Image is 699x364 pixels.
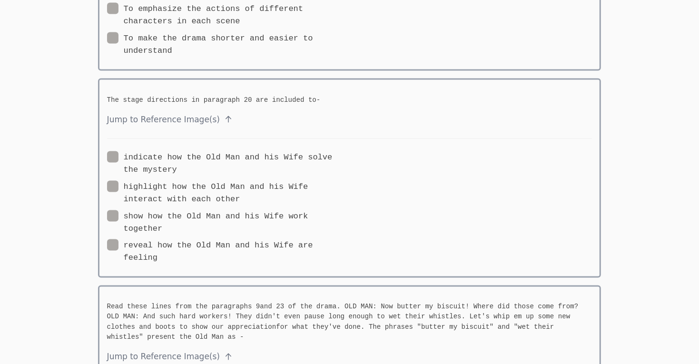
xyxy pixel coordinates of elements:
h5: The stage directions in paragraph 20 are included to- [107,95,592,105]
label: To make the drama shorter and easier to understand [107,32,350,57]
label: highlight how the Old Man and his Wife interact with each other [107,181,350,206]
label: reveal how the Old Man and his Wife are feeling [107,239,350,264]
label: To emphasize the actions of different characters in each scene [107,3,350,28]
span: Jump to Reference Image(s) [107,350,592,364]
h5: Read these lines from the paragraphs 9and 23 of the drama. OLD MAN: Now butter my biscuit! Where ... [107,302,592,343]
label: indicate how the Old Man and his Wife solve the mystery [107,151,350,176]
label: show how the Old Man and his Wife work together [107,210,350,235]
span: Jump to Reference Image(s) [107,113,592,127]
